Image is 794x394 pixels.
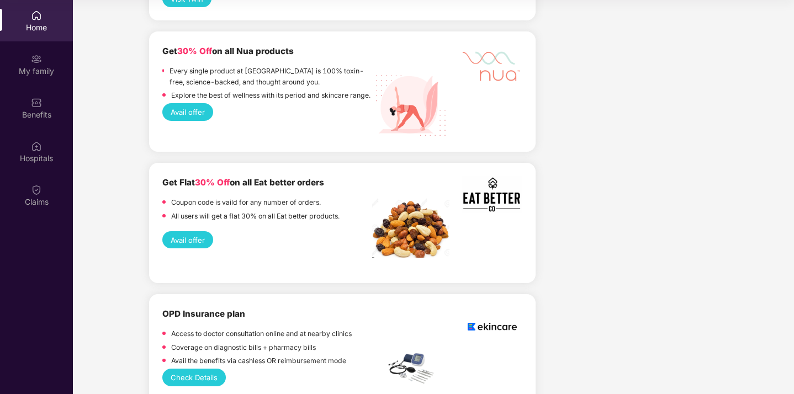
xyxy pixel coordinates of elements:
img: Screenshot%202022-11-17%20at%202.10.19%20PM.png [462,176,522,213]
img: svg+xml;base64,PHN2ZyBpZD0iSG9zcGl0YWxzIiB4bWxucz0iaHR0cDovL3d3dy53My5vcmcvMjAwMC9zdmciIHdpZHRoPS... [31,141,42,152]
img: svg+xml;base64,PHN2ZyB3aWR0aD0iMjAiIGhlaWdodD0iMjAiIHZpZXdCb3g9IjAgMCAyMCAyMCIgZmlsbD0ibm9uZSIgeG... [31,54,42,65]
span: 30% Off [195,177,230,188]
button: Avail offer [162,231,213,248]
p: All users will get a flat 30% on all Eat better products. [171,211,340,221]
img: svg+xml;base64,PHN2ZyBpZD0iQ2xhaW0iIHhtbG5zPSJodHRwOi8vd3d3LnczLm9yZy8yMDAwL3N2ZyIgd2lkdGg9IjIwIi... [31,184,42,195]
img: svg+xml;base64,PHN2ZyBpZD0iSG9tZSIgeG1sbnM9Imh0dHA6Ly93d3cudzMub3JnLzIwMDAvc3ZnIiB3aWR0aD0iMjAiIG... [31,10,42,21]
p: Coupon code is vaild for any number of orders. [171,197,321,207]
b: Get Flat on all Eat better orders [162,177,324,188]
p: Every single product at [GEOGRAPHIC_DATA] is 100% toxin-free, science-backed, and thought around ... [170,66,372,87]
b: Get on all Nua products [162,46,294,56]
img: Nua%20Products.png [372,67,449,144]
img: Mask%20Group%20527.png [462,45,522,84]
b: OPD Insurance plan [162,308,245,319]
img: OPD.png [462,307,522,346]
span: 30% Off [177,46,212,56]
p: Explore the best of wellness with its period and skincare range. [171,90,370,100]
button: Avail offer [162,103,213,120]
img: Screenshot%202022-11-18%20at%2012.32.13%20PM.png [372,198,449,258]
p: Avail the benefits via cashless OR reimbursement mode [171,355,346,366]
button: Check Details [162,369,226,386]
p: Coverage on diagnostic bills + pharmacy bills [171,342,316,353]
img: svg+xml;base64,PHN2ZyBpZD0iQmVuZWZpdHMiIHhtbG5zPSJodHRwOi8vd3d3LnczLm9yZy8yMDAwL3N2ZyIgd2lkdGg9Ij... [31,97,42,108]
p: Access to doctor consultation online and at nearby clinics [171,328,352,339]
